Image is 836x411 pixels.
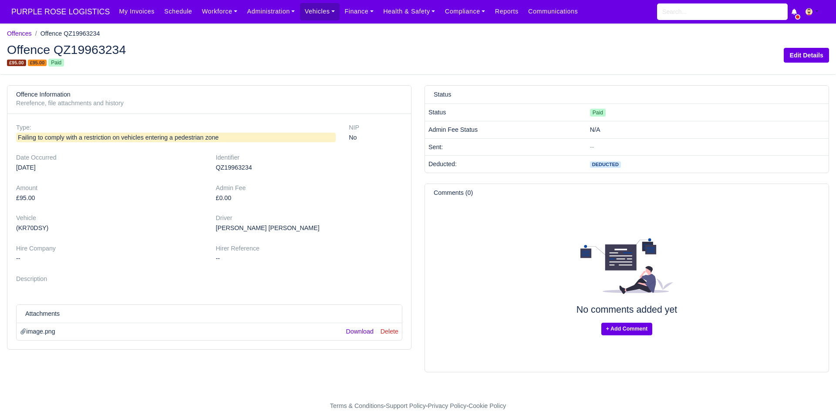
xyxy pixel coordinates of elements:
[590,109,606,117] span: Paid
[330,402,384,409] a: Terms & Conditions
[16,163,203,173] div: [DATE]
[16,244,203,254] div: Hire Company
[601,323,652,335] a: + Add Comment
[0,37,836,75] div: Offence QZ19963234
[349,133,402,143] div: No
[242,3,300,20] a: Administration
[16,153,203,163] div: Date Occurred
[16,254,203,264] div: --
[7,43,411,56] h2: Offence QZ19963234
[440,3,490,20] a: Compliance
[170,401,666,411] div: - - -
[28,60,47,66] span: £95.00
[216,193,403,203] div: £0.00
[16,274,203,284] div: Description
[340,3,378,20] a: Finance
[590,161,621,168] span: Deducted
[349,123,402,133] div: NIP
[48,59,64,67] span: Paid
[16,223,203,233] div: (KR70DSY)
[346,328,374,335] a: Download
[16,123,336,133] div: Type:
[159,3,197,20] a: Schedule
[16,193,203,203] div: £95.00
[587,121,829,138] td: N/A
[216,244,403,254] div: Hirer Reference
[378,3,440,20] a: Health & Safety
[425,156,587,173] td: Deducted:
[300,3,340,20] a: Vehicles
[16,98,124,108] div: Rerefence, file attachments and history
[16,213,203,223] div: Vehicle
[381,328,398,335] a: Delete
[16,91,124,98] h6: Offence Information
[7,60,26,66] span: £95.00
[434,91,451,98] h6: Status
[7,3,114,20] a: PURPLE ROSE LOGISTICS
[428,402,467,409] a: Privacy Policy
[16,133,336,143] div: Failing to comply with a restriction on vehicles entering a pedestrian zone
[523,3,583,20] a: Communications
[7,30,32,37] a: Offences
[657,3,788,20] input: Search...
[490,3,523,20] a: Reports
[16,183,203,193] div: Amount
[590,144,594,150] span: --
[434,304,820,316] p: No comments added yet
[197,3,243,20] a: Workforce
[784,48,829,63] a: Edit Details
[32,29,100,39] li: Offence QZ19963234
[434,189,473,197] h6: Comments (0)
[216,183,403,193] div: Admin Fee
[216,254,403,264] div: --
[216,213,403,223] div: Driver
[17,323,343,340] td: image.png
[216,163,403,173] div: QZ19963234
[25,310,60,317] h6: Attachments
[386,402,426,409] a: Support Policy
[114,3,159,20] a: My Invoices
[425,138,587,156] td: Sent:
[216,223,403,233] div: [PERSON_NAME] [PERSON_NAME]
[425,121,587,138] td: Admin Fee Status
[469,402,506,409] a: Cookie Policy
[216,153,403,163] div: Identifier
[425,104,587,121] td: Status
